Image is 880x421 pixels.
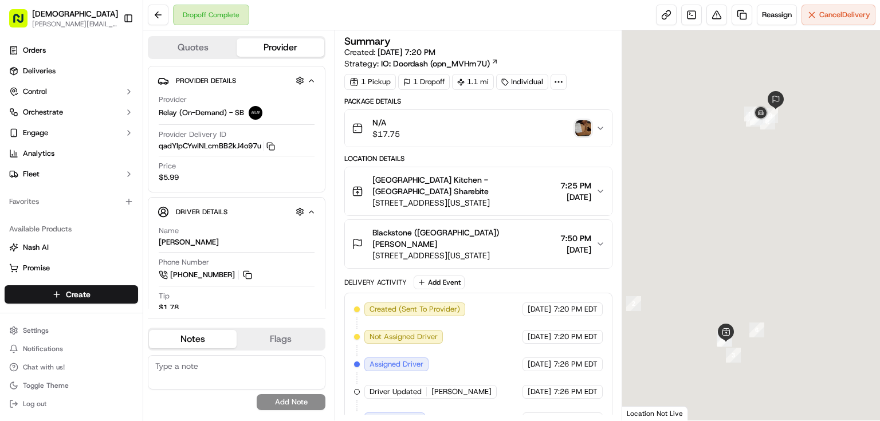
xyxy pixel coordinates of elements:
[5,103,138,121] button: Orchestrate
[762,10,792,20] span: Reassign
[32,19,118,29] button: [PERSON_NAME][EMAIL_ADDRESS][DOMAIN_NAME]
[370,387,422,397] span: Driver Updated
[802,5,875,25] button: CancelDelivery
[372,250,556,261] span: [STREET_ADDRESS][US_STATE]
[159,291,170,301] span: Tip
[5,62,138,80] a: Deliveries
[159,172,179,183] span: $5.99
[237,38,324,57] button: Provider
[249,106,262,120] img: relay_logo_black.png
[726,348,741,363] div: 3
[372,128,400,140] span: $17.75
[5,341,138,357] button: Notifications
[344,154,612,163] div: Location Details
[23,344,63,353] span: Notifications
[553,387,598,397] span: 7:26 PM EDT
[381,58,498,69] a: IO: Doordash (opn_MVHm7U)
[560,233,591,244] span: 7:50 PM
[23,399,46,408] span: Log out
[159,302,179,313] div: $1.78
[717,331,732,346] div: 4
[560,180,591,191] span: 7:25 PM
[5,41,138,60] a: Orders
[5,285,138,304] button: Create
[23,66,56,76] span: Deliveries
[381,58,490,69] span: IO: Doordash (opn_MVHm7U)
[23,363,65,372] span: Chat with us!
[763,108,778,123] div: 9
[345,220,612,268] button: Blackstone ([GEOGRAPHIC_DATA]) [PERSON_NAME][STREET_ADDRESS][US_STATE]7:50 PM[DATE]
[23,128,48,138] span: Engage
[744,107,759,121] div: 10
[159,269,254,281] a: [PHONE_NUMBER]
[528,387,551,397] span: [DATE]
[372,117,400,128] span: N/A
[23,45,46,56] span: Orders
[560,244,591,255] span: [DATE]
[32,8,118,19] button: [DEMOGRAPHIC_DATA]
[372,174,556,197] span: [GEOGRAPHIC_DATA] Kitchen - [GEOGRAPHIC_DATA] Sharebite
[560,191,591,203] span: [DATE]
[5,192,138,211] div: Favorites
[149,38,237,57] button: Quotes
[528,359,551,369] span: [DATE]
[378,47,435,57] span: [DATE] 7:20 PM
[345,167,612,215] button: [GEOGRAPHIC_DATA] Kitchen - [GEOGRAPHIC_DATA] Sharebite[STREET_ADDRESS][US_STATE]7:25 PM[DATE]
[5,377,138,394] button: Toggle Theme
[5,165,138,183] button: Fleet
[431,387,492,397] span: [PERSON_NAME]
[149,330,237,348] button: Notes
[5,124,138,142] button: Engage
[5,82,138,101] button: Control
[746,112,761,127] div: 7
[5,238,138,257] button: Nash AI
[372,227,556,250] span: Blackstone ([GEOGRAPHIC_DATA]) [PERSON_NAME]
[66,289,91,300] span: Create
[553,332,598,342] span: 7:20 PM EDT
[9,242,133,253] a: Nash AI
[158,71,316,90] button: Provider Details
[23,148,54,159] span: Analytics
[159,141,275,151] button: qadYIpCYwINLcmBB2kJ4o97u
[344,97,612,106] div: Package Details
[176,76,236,85] span: Provider Details
[344,46,435,58] span: Created:
[176,207,227,217] span: Driver Details
[344,278,407,287] div: Delivery Activity
[170,270,235,280] span: [PHONE_NUMBER]
[370,332,438,342] span: Not Assigned Driver
[237,330,324,348] button: Flags
[5,144,138,163] a: Analytics
[23,326,49,335] span: Settings
[345,110,612,147] button: N/A$17.75photo_proof_of_delivery image
[159,108,244,118] span: Relay (On-Demand) - SB
[622,406,688,420] div: Location Not Live
[9,263,133,273] a: Promise
[372,197,556,208] span: [STREET_ADDRESS][US_STATE]
[5,359,138,375] button: Chat with us!
[757,5,797,25] button: Reassign
[23,86,47,97] span: Control
[819,10,870,20] span: Cancel Delivery
[344,58,498,69] div: Strategy:
[528,304,551,314] span: [DATE]
[553,304,598,314] span: 7:20 PM EDT
[159,95,187,105] span: Provider
[575,120,591,136] img: photo_proof_of_delivery image
[496,74,548,90] div: Individual
[5,322,138,339] button: Settings
[626,296,641,311] div: 2
[23,263,50,273] span: Promise
[760,115,775,129] div: 8
[5,396,138,412] button: Log out
[528,332,551,342] span: [DATE]
[398,74,450,90] div: 1 Dropoff
[344,36,391,46] h3: Summary
[750,110,765,125] div: 11
[5,220,138,238] div: Available Products
[158,202,316,221] button: Driver Details
[159,237,219,247] div: [PERSON_NAME]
